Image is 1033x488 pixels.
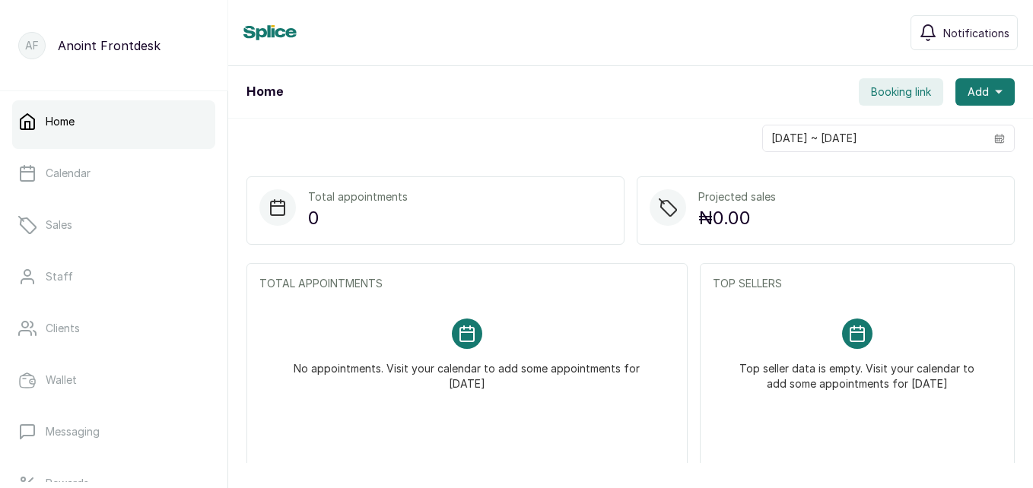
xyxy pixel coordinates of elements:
p: Anoint Frontdesk [58,36,161,55]
a: Calendar [12,152,215,195]
a: Staff [12,255,215,298]
p: Projected sales [698,189,776,204]
p: ₦0.00 [698,204,776,232]
p: No appointments. Visit your calendar to add some appointments for [DATE] [278,349,656,391]
p: AF [25,38,39,53]
button: Notifications [911,15,1018,50]
a: Sales [12,204,215,246]
button: Add [955,78,1015,106]
p: Clients [46,321,80,336]
p: Sales [46,217,72,233]
p: Staff [46,269,73,284]
p: 0 [308,204,408,232]
p: Top seller data is empty. Visit your calendar to add some appointments for [DATE] [731,349,984,391]
span: Add [968,84,989,100]
a: Wallet [12,359,215,401]
p: Total appointments [308,189,408,204]
p: TOTAL APPOINTMENTS [259,276,675,291]
p: Home [46,114,75,129]
p: Messaging [46,424,100,439]
p: Calendar [46,166,91,181]
span: Notifications [943,25,1009,41]
a: Home [12,100,215,143]
a: Messaging [12,410,215,453]
button: Booking link [859,78,943,106]
span: Booking link [871,84,931,100]
p: Wallet [46,372,77,388]
svg: calendar [994,133,1005,144]
input: Select date [763,125,985,151]
p: TOP SELLERS [713,276,1002,291]
a: Clients [12,307,215,350]
h1: Home [246,83,283,101]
